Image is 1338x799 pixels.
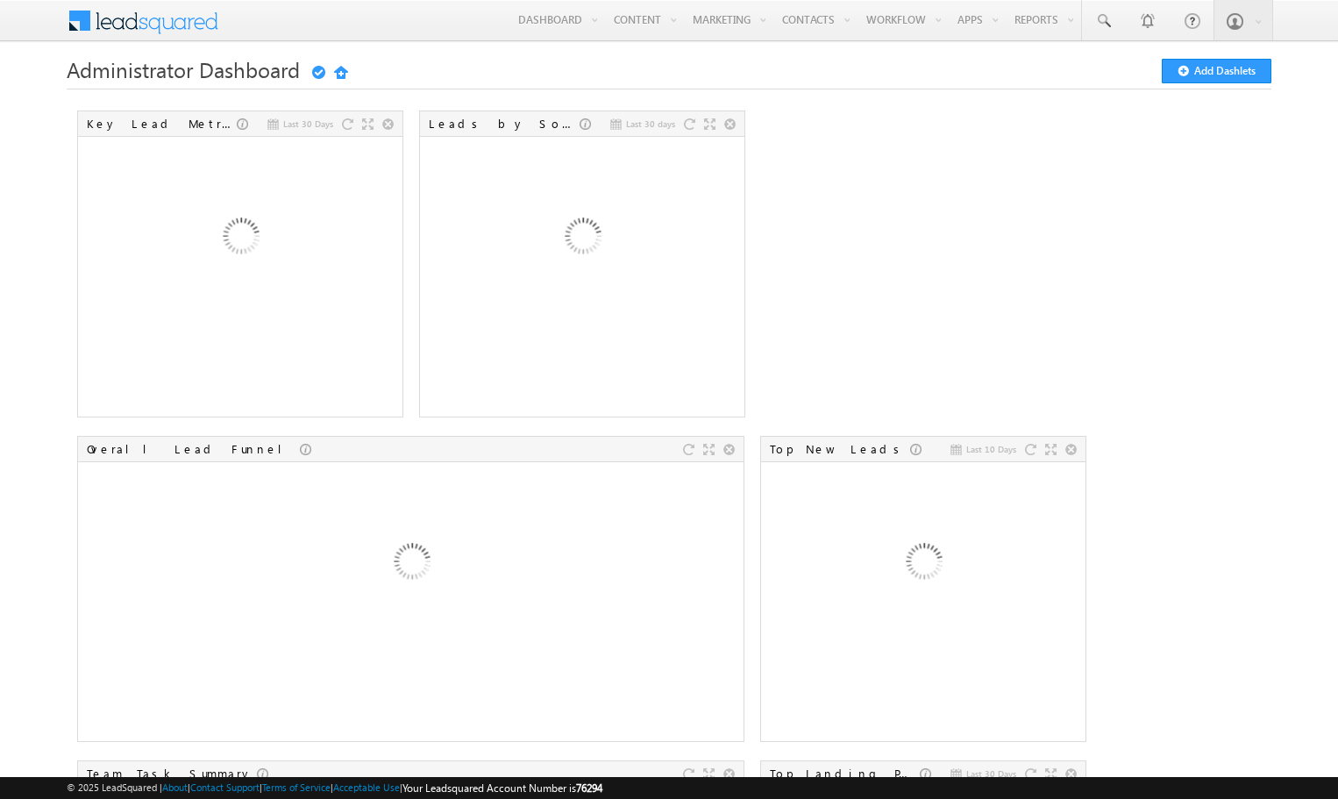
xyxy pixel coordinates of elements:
[626,116,675,132] span: Last 30 days
[488,145,676,333] img: Loading...
[429,116,580,132] div: Leads by Sources
[966,441,1016,457] span: Last 10 Days
[333,781,400,793] a: Acceptable Use
[262,781,331,793] a: Terms of Service
[162,781,188,793] a: About
[67,780,602,796] span: © 2025 LeadSquared | | | | |
[829,470,1017,659] img: Loading...
[770,441,910,457] div: Top New Leads
[87,116,237,132] div: Key Lead Metrics
[966,766,1016,781] span: Last 30 Days
[576,781,602,795] span: 76294
[146,145,334,333] img: Loading...
[190,781,260,793] a: Contact Support
[87,766,257,781] div: Team Task Summary
[283,116,333,132] span: Last 30 Days
[1162,59,1271,83] button: Add Dashlets
[87,441,300,457] div: Overall Lead Funnel
[67,55,300,83] span: Administrator Dashboard
[317,470,505,659] img: Loading...
[402,781,602,795] span: Your Leadsquared Account Number is
[770,766,920,781] div: Top Landing Pages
